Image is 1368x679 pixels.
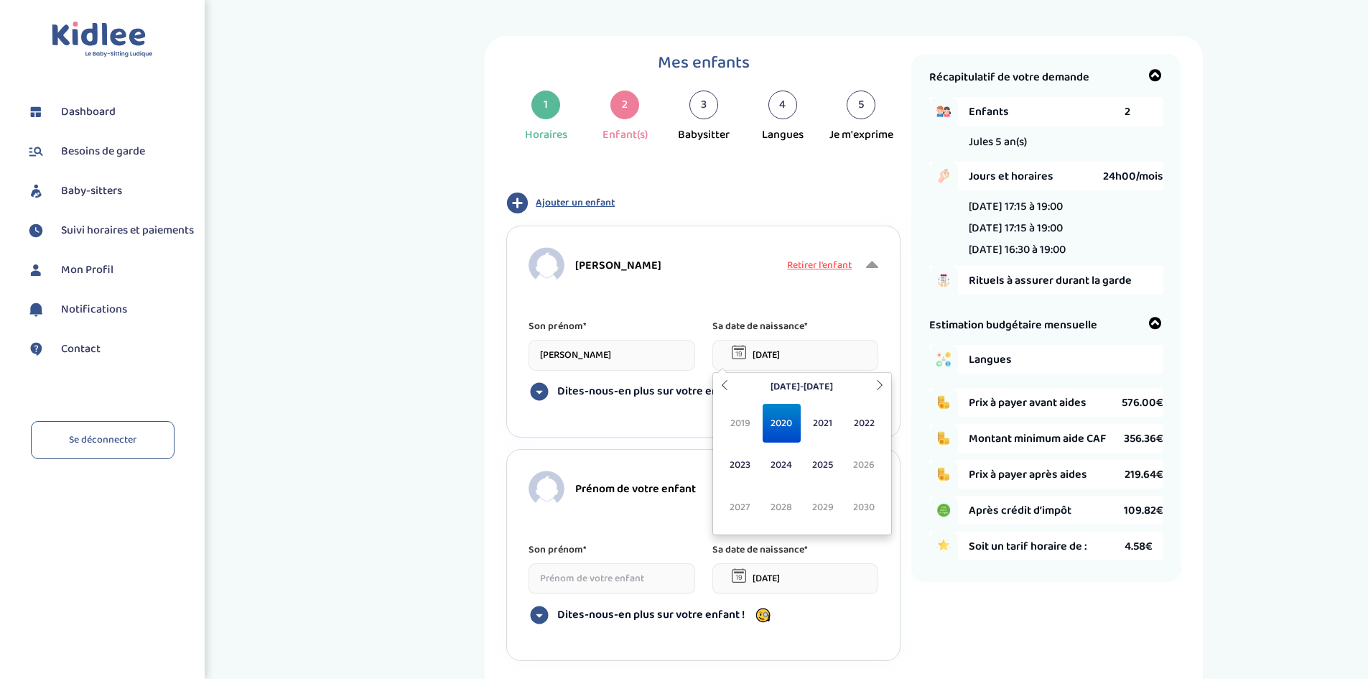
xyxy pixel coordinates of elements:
[1125,103,1130,121] span: 2
[557,384,745,399] span: Dites-nous-en plus sur votre enfant !
[712,563,879,594] input: Sélectionnez une date
[61,262,113,279] span: Mon Profil
[506,192,901,214] button: Ajouter un enfant
[529,542,695,558] p: Son prénom*
[929,97,958,126] img: boy_girl.png
[25,259,47,281] img: profil.svg
[531,91,560,119] div: 1
[829,126,893,144] div: Je m'exprime
[1124,430,1163,448] span: 356.36€
[929,424,958,453] img: coins.png
[506,54,901,73] h1: Mes enfants
[712,340,879,371] input: Sélectionnez une date
[787,257,852,273] span: Retirer l’enfant
[804,445,842,484] span: 2025
[610,91,639,119] div: 2
[763,404,801,443] span: 2020
[929,496,958,525] img: credit_impot.PNG
[536,195,615,211] span: Ajouter un enfant
[529,318,695,334] p: Son prénom*
[845,445,883,484] span: 2026
[25,141,194,162] a: Besoins de garde
[25,338,47,360] img: contact.svg
[557,608,745,622] span: Dites-nous-en plus sur votre enfant !
[752,606,775,624] img: emoji_with_glasses.png
[969,430,1124,448] span: Montant minimum aide CAF
[1122,394,1163,412] span: 576.00€
[929,162,958,190] img: hand_clock.png
[929,266,958,295] img: hand_to_do_list.png
[61,143,145,160] span: Besoins de garde
[969,103,1125,121] span: Enfants
[969,351,1125,369] span: Langues
[678,126,730,144] div: Babysitter
[712,542,879,558] p: Sa date de naissance*
[25,141,47,162] img: besoin.svg
[1103,167,1163,185] span: 24h00/mois
[969,241,1066,259] li: [DATE] 16:30 à 19:00
[31,421,175,459] a: Se déconnecter
[61,341,101,358] span: Contact
[929,316,1097,334] span: Estimation budgétaire mensuelle
[969,502,1124,519] span: Après crédit d’impôt
[929,532,958,560] img: star.png
[969,272,1163,290] span: Rituels à assurer durant la garde
[25,259,194,281] a: Mon Profil
[762,126,804,144] div: Langues
[529,340,695,371] input: Prénom de votre enfant
[61,103,116,121] span: Dashboard
[1125,537,1153,555] span: 4.58€
[1124,502,1163,519] span: 109.82€
[763,445,801,484] span: 2024
[721,404,759,443] span: 2019
[25,180,47,202] img: babysitters.svg
[25,220,47,241] img: suivihoraire.svg
[61,222,194,239] span: Suivi horaires et paiements
[929,388,958,417] img: coins.png
[969,167,1103,185] span: Jours et horaires
[529,471,564,507] img: child.png
[25,101,194,123] a: Dashboard
[525,126,567,144] div: Horaires
[733,376,871,398] th: [DATE]-[DATE]
[929,68,1089,86] span: Récapitulatif de votre demande
[25,101,47,123] img: dashboard.svg
[969,537,1125,555] span: Soit un tarif horaire de :
[25,180,194,202] a: Baby-sitters
[25,299,194,320] a: Notifications
[25,220,194,241] a: Suivi horaires et paiements
[969,198,1066,216] li: [DATE] 17:15 à 19:00
[61,301,127,318] span: Notifications
[529,247,564,283] img: child.png
[575,480,696,498] span: Prénom de votre enfant
[804,404,842,443] span: 2021
[25,299,47,320] img: notification.svg
[969,133,1027,151] span: Jules 5 an(s)
[721,445,759,484] span: 2023
[52,22,153,58] img: logo.svg
[787,258,852,273] button: Retirer l’enfant
[61,183,122,200] span: Baby-sitters
[969,394,1122,412] span: Prix à payer avant aides
[575,257,661,274] span: [PERSON_NAME]
[529,563,695,594] input: Prénom de votre enfant
[929,345,958,374] img: activities.png
[763,488,801,527] span: 2028
[602,126,648,144] div: Enfant(s)
[847,91,875,119] div: 5
[969,466,1125,484] span: Prix à payer après aides
[845,404,883,443] span: 2022
[721,488,759,527] span: 2027
[929,460,958,489] img: coins.png
[712,318,879,334] p: Sa date de naissance*
[689,91,718,119] div: 3
[804,488,842,527] span: 2029
[866,254,878,276] i: Afficher moins
[1125,466,1163,484] span: 219.64€
[969,219,1066,237] li: [DATE] 17:15 à 19:00
[25,338,194,360] a: Contact
[845,488,883,527] span: 2030
[768,91,797,119] div: 4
